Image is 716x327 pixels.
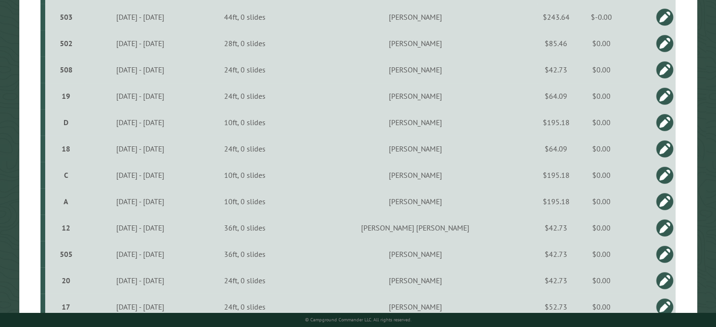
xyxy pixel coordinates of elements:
[196,136,294,162] td: 24ft, 0 slides
[537,188,575,215] td: $195.18
[293,294,537,320] td: [PERSON_NAME]
[196,215,294,241] td: 36ft, 0 slides
[293,241,537,267] td: [PERSON_NAME]
[575,241,628,267] td: $0.00
[49,170,83,180] div: C
[575,267,628,294] td: $0.00
[196,188,294,215] td: 10ft, 0 slides
[49,39,83,48] div: 502
[293,136,537,162] td: [PERSON_NAME]
[86,12,195,22] div: [DATE] - [DATE]
[305,317,411,323] small: © Campground Commander LLC. All rights reserved.
[86,276,195,285] div: [DATE] - [DATE]
[537,241,575,267] td: $42.73
[86,197,195,206] div: [DATE] - [DATE]
[49,197,83,206] div: A
[537,162,575,188] td: $195.18
[575,4,628,30] td: $-0.00
[293,30,537,56] td: [PERSON_NAME]
[196,241,294,267] td: 36ft, 0 slides
[537,215,575,241] td: $42.73
[196,109,294,136] td: 10ft, 0 slides
[293,162,537,188] td: [PERSON_NAME]
[293,4,537,30] td: [PERSON_NAME]
[86,144,195,153] div: [DATE] - [DATE]
[86,249,195,259] div: [DATE] - [DATE]
[293,56,537,83] td: [PERSON_NAME]
[49,65,83,74] div: 508
[575,30,628,56] td: $0.00
[575,136,628,162] td: $0.00
[537,136,575,162] td: $64.09
[293,83,537,109] td: [PERSON_NAME]
[537,56,575,83] td: $42.73
[49,12,83,22] div: 503
[196,162,294,188] td: 10ft, 0 slides
[49,276,83,285] div: 20
[575,188,628,215] td: $0.00
[293,188,537,215] td: [PERSON_NAME]
[575,215,628,241] td: $0.00
[49,118,83,127] div: D
[575,56,628,83] td: $0.00
[537,30,575,56] td: $85.46
[537,294,575,320] td: $52.73
[49,144,83,153] div: 18
[196,56,294,83] td: 24ft, 0 slides
[575,294,628,320] td: $0.00
[49,249,83,259] div: 505
[86,223,195,232] div: [DATE] - [DATE]
[196,267,294,294] td: 24ft, 0 slides
[537,83,575,109] td: $64.09
[196,30,294,56] td: 28ft, 0 slides
[293,215,537,241] td: [PERSON_NAME] [PERSON_NAME]
[575,162,628,188] td: $0.00
[49,223,83,232] div: 12
[537,267,575,294] td: $42.73
[86,170,195,180] div: [DATE] - [DATE]
[537,109,575,136] td: $195.18
[293,267,537,294] td: [PERSON_NAME]
[86,39,195,48] div: [DATE] - [DATE]
[293,109,537,136] td: [PERSON_NAME]
[49,302,83,311] div: 17
[196,4,294,30] td: 44ft, 0 slides
[86,65,195,74] div: [DATE] - [DATE]
[86,118,195,127] div: [DATE] - [DATE]
[86,91,195,101] div: [DATE] - [DATE]
[86,302,195,311] div: [DATE] - [DATE]
[196,294,294,320] td: 24ft, 0 slides
[575,83,628,109] td: $0.00
[49,91,83,101] div: 19
[196,83,294,109] td: 24ft, 0 slides
[537,4,575,30] td: $243.64
[575,109,628,136] td: $0.00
